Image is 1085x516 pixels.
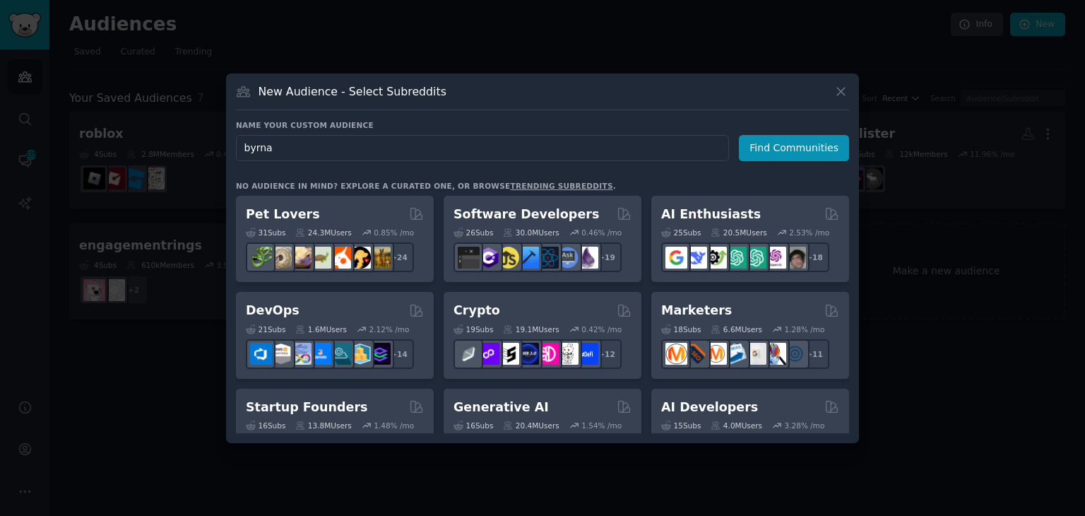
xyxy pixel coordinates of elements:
[458,247,480,269] img: software
[665,343,687,365] img: content_marketing
[557,343,579,365] img: CryptoNews
[329,343,351,365] img: platformengineering
[270,247,292,269] img: ballpython
[329,247,351,269] img: cockatiel
[290,247,312,269] img: leopardgeckos
[537,247,559,269] img: reactnative
[785,421,825,430] div: 3.28 % /mo
[661,302,732,319] h2: Marketers
[517,247,539,269] img: iOSProgramming
[745,343,766,365] img: googleads
[581,228,622,238] div: 0.46 % /mo
[384,339,414,369] div: + 14
[739,135,849,161] button: Find Communities
[789,228,829,238] div: 2.53 % /mo
[246,206,320,223] h2: Pet Lovers
[374,228,414,238] div: 0.85 % /mo
[497,343,519,365] img: ethstaker
[236,120,849,130] h3: Name your custom audience
[349,343,371,365] img: aws_cdk
[246,228,285,238] div: 31 Sub s
[309,343,331,365] img: DevOpsLinks
[705,247,727,269] img: AItoolsCatalog
[497,247,519,269] img: learnjavascript
[661,206,761,223] h2: AI Enthusiasts
[290,343,312,365] img: Docker_DevOps
[592,339,622,369] div: + 12
[236,181,616,191] div: No audience in mind? Explore a curated one, or browse .
[503,228,559,238] div: 30.0M Users
[576,247,598,269] img: elixir
[661,228,701,238] div: 25 Sub s
[711,228,766,238] div: 20.5M Users
[503,421,559,430] div: 20.4M Users
[349,247,371,269] img: PetAdvice
[458,343,480,365] img: ethfinance
[592,242,622,272] div: + 19
[246,399,367,416] h2: Startup Founders
[685,343,707,365] img: bigseo
[453,206,599,223] h2: Software Developers
[453,228,493,238] div: 26 Sub s
[478,343,499,365] img: 0xPolygon
[295,228,351,238] div: 24.3M Users
[250,247,272,269] img: herpetology
[246,324,285,334] div: 21 Sub s
[557,247,579,269] img: AskComputerScience
[369,247,391,269] img: dogbreed
[453,302,500,319] h2: Crypto
[661,399,758,416] h2: AI Developers
[246,421,285,430] div: 16 Sub s
[784,343,806,365] img: OnlineMarketing
[665,247,687,269] img: GoogleGeminiAI
[259,84,446,99] h3: New Audience - Select Subreddits
[764,247,786,269] img: OpenAIDev
[784,247,806,269] img: ArtificalIntelligence
[309,247,331,269] img: turtle
[537,343,559,365] img: defiblockchain
[725,343,747,365] img: Emailmarketing
[800,242,829,272] div: + 18
[705,343,727,365] img: AskMarketing
[661,421,701,430] div: 15 Sub s
[478,247,499,269] img: csharp
[374,421,414,430] div: 1.48 % /mo
[503,324,559,334] div: 19.1M Users
[800,339,829,369] div: + 11
[785,324,825,334] div: 1.28 % /mo
[453,421,493,430] div: 16 Sub s
[685,247,707,269] img: DeepSeek
[369,324,410,334] div: 2.12 % /mo
[517,343,539,365] img: web3
[236,135,729,161] input: Pick a short name, like "Digital Marketers" or "Movie-Goers"
[453,324,493,334] div: 19 Sub s
[661,324,701,334] div: 18 Sub s
[711,324,762,334] div: 6.6M Users
[295,324,347,334] div: 1.6M Users
[384,242,414,272] div: + 24
[581,421,622,430] div: 1.54 % /mo
[745,247,766,269] img: chatgpt_prompts_
[725,247,747,269] img: chatgpt_promptDesign
[764,343,786,365] img: MarketingResearch
[581,324,622,334] div: 0.42 % /mo
[246,302,300,319] h2: DevOps
[711,421,762,430] div: 4.0M Users
[369,343,391,365] img: PlatformEngineers
[576,343,598,365] img: defi_
[270,343,292,365] img: AWS_Certified_Experts
[250,343,272,365] img: azuredevops
[295,421,351,430] div: 13.8M Users
[453,399,549,416] h2: Generative AI
[510,182,612,190] a: trending subreddits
